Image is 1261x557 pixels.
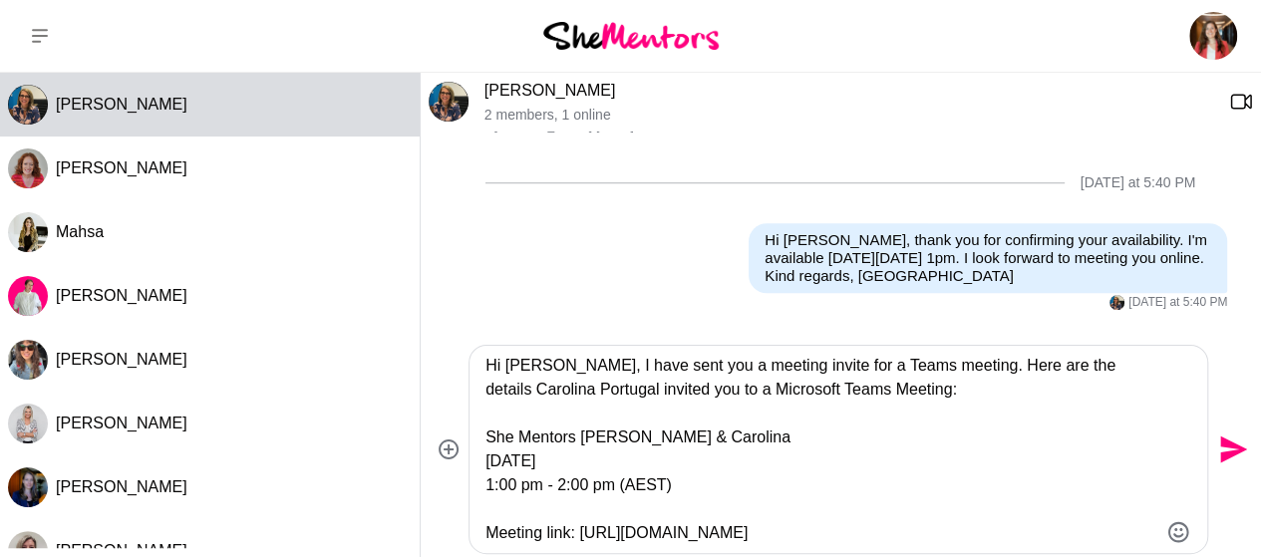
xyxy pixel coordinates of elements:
a: [PERSON_NAME] [484,82,616,99]
span: [PERSON_NAME] [56,96,187,113]
img: K [1109,295,1124,310]
div: Kate Vertsonis [1109,295,1124,310]
img: She Mentors Logo [543,22,719,49]
span: [PERSON_NAME] [56,351,187,368]
img: K [8,85,48,125]
img: C [8,148,48,188]
span: [PERSON_NAME] [56,415,187,431]
div: Kate Vertsonis [429,82,469,122]
div: Lisa [8,467,48,507]
textarea: Type your message [485,354,1157,545]
div: [DATE] at 5:40 PM [1081,174,1196,191]
div: Karla [8,340,48,380]
span: Mahsa [56,223,104,240]
div: Carmel Murphy [8,148,48,188]
span: [PERSON_NAME] [56,287,187,304]
time: 2025-09-04T07:40:08.254Z [1128,295,1227,311]
button: Send [1208,427,1253,472]
div: Kate Vertsonis [8,85,48,125]
img: L [8,276,48,316]
div: Lauren Purse [8,276,48,316]
p: Hi [PERSON_NAME], thank you for confirming your availability. I'm available [DATE][DATE] 1pm. I l... [765,231,1211,285]
span: [PERSON_NAME] [56,159,187,176]
span: [PERSON_NAME] [56,478,187,495]
img: L [8,467,48,507]
img: H [8,404,48,443]
img: K [429,82,469,122]
img: K [8,340,48,380]
button: Emoji picker [1166,520,1190,544]
div: Mahsa [8,212,48,252]
img: M [8,212,48,252]
img: Carolina Portugal [1189,12,1237,60]
p: 2 members , 1 online [484,107,1213,124]
div: Hayley Scott [8,404,48,443]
